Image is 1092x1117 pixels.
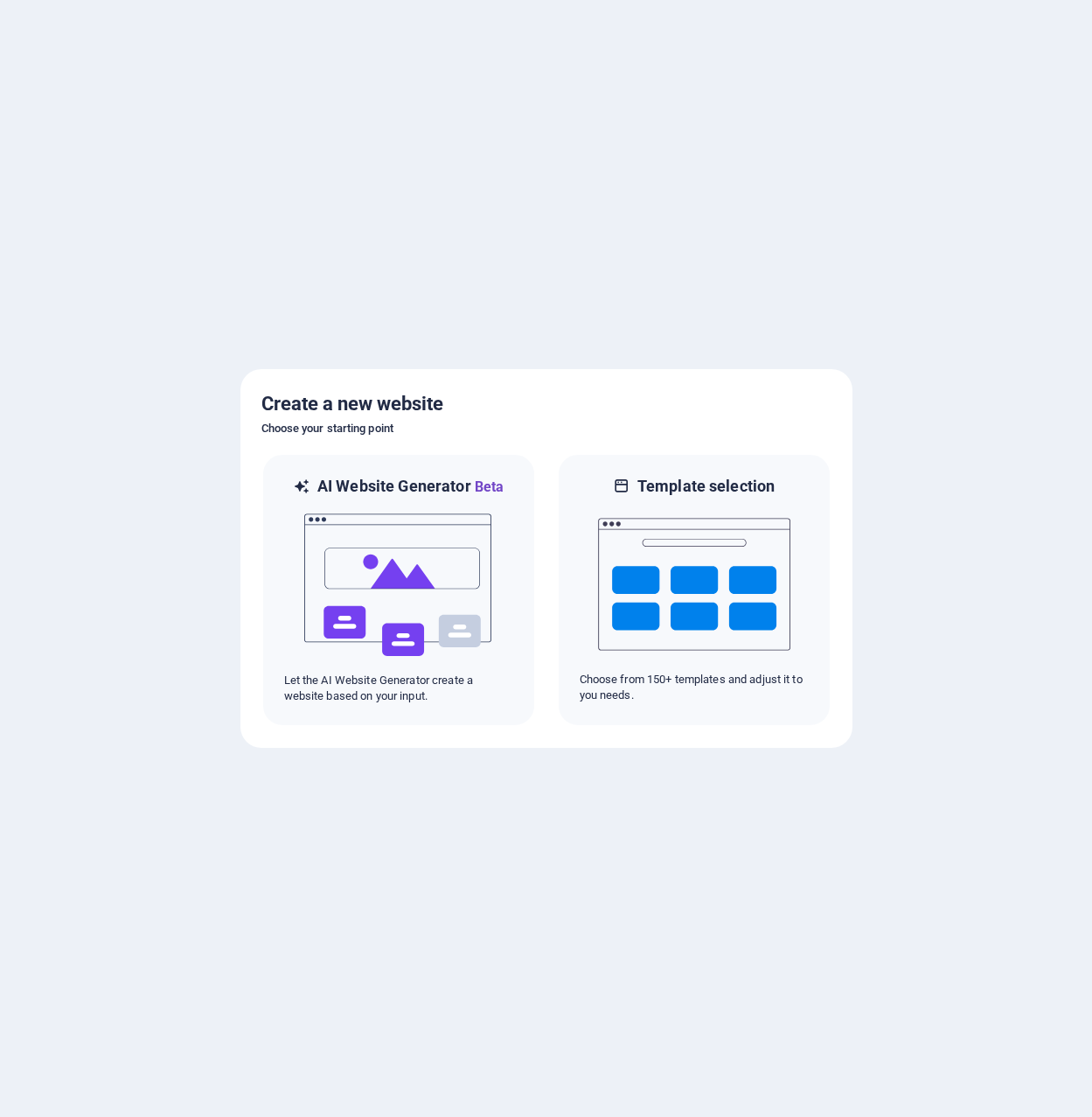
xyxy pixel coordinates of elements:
h5: Create a new website [261,390,831,418]
h6: AI Website Generator [317,476,504,498]
h6: Choose your starting point [261,418,831,439]
span: Beta [471,478,504,495]
div: AI Website GeneratorBetaaiLet the AI Website Generator create a website based on your input. [261,453,536,727]
div: Template selectionChoose from 150+ templates and adjust it to you needs. [557,453,831,727]
img: ai [303,498,495,673]
h6: Template selection [637,476,775,497]
p: Let the AI Website Generator create a website based on your input. [284,673,513,704]
p: Choose from 150+ templates and adjust it to you needs. [580,672,809,703]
